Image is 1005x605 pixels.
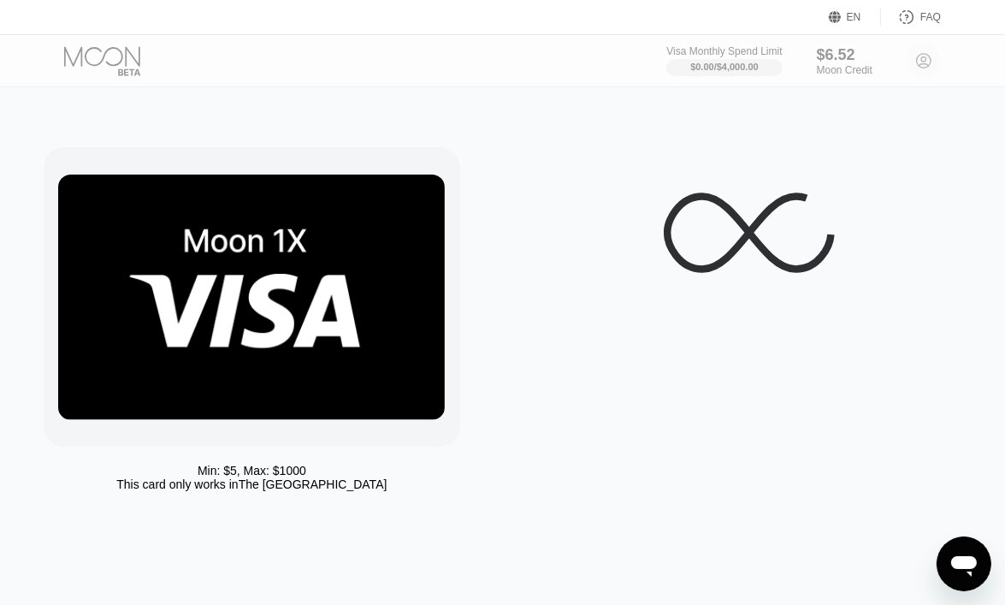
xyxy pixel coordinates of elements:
[920,11,941,23] div: FAQ
[847,11,861,23] div: EN
[937,537,991,591] iframe: Button to launch messaging window
[666,45,782,57] div: Visa Monthly Spend Limit
[666,45,782,76] div: Visa Monthly Spend Limit$0.00/$4,000.00
[881,9,941,26] div: FAQ
[829,9,881,26] div: EN
[198,464,306,477] div: Min: $ 5 , Max: $ 1000
[116,477,387,491] div: This card only works in The [GEOGRAPHIC_DATA]
[690,62,759,72] div: $0.00 / $4,000.00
